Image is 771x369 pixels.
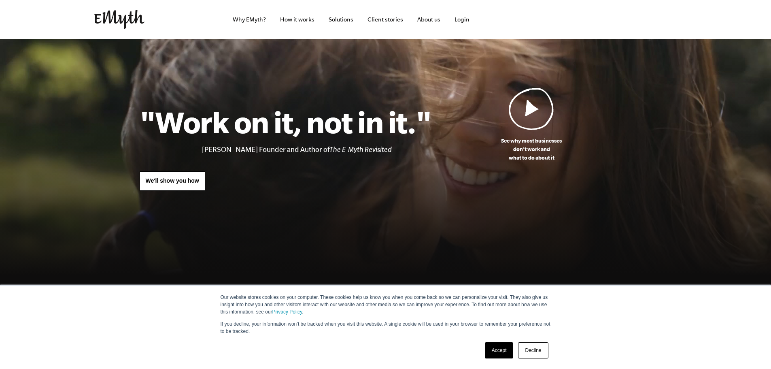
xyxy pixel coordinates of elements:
p: Our website stores cookies on your computer. These cookies help us know you when you come back so... [221,294,551,316]
p: If you decline, your information won’t be tracked when you visit this website. A single cookie wi... [221,320,551,335]
i: The E-Myth Revisited [329,145,392,154]
iframe: Embedded CTA [592,11,677,28]
span: We'll show you how [146,177,199,184]
a: Decline [518,342,548,358]
img: EMyth [94,10,144,29]
li: [PERSON_NAME] Founder and Author of [202,144,431,156]
h1: "Work on it, not in it." [140,104,431,140]
a: We'll show you how [140,171,205,191]
a: Accept [485,342,514,358]
img: Play Video [509,87,554,130]
a: See why most businessesdon't work andwhat to do about it [431,87,632,162]
p: See why most businesses don't work and what to do about it [431,137,632,162]
iframe: Embedded CTA [503,11,588,28]
a: Privacy Policy [272,309,302,315]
